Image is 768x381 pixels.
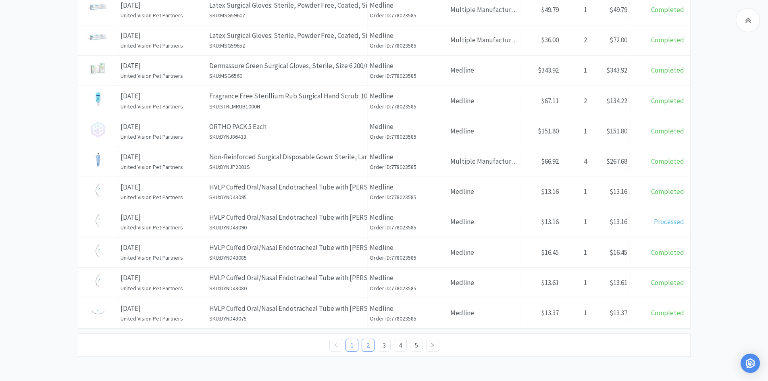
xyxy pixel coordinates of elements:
[651,308,684,317] span: Completed
[654,217,684,226] span: Processed
[541,5,559,14] span: $49.79
[209,284,365,293] h6: SKU: DYND43080
[448,303,521,323] div: Medline
[606,96,627,105] span: $134.22
[448,30,521,50] div: Multiple Manufacturers
[541,35,559,44] span: $36.00
[209,273,365,283] p: HVLP Cuffed Oral/Nasal Endotracheal Tube with [PERSON_NAME] Eye, 8.0 mm 10/BX
[209,30,365,41] p: Latex Surgical Gloves: Sterile, Powder Free, Coated, Size 6.5, 50 Pairs
[121,132,205,141] h6: United Vision Pet Partners
[370,284,446,293] h6: Order ID: 778023585
[87,60,109,77] img: 7a5d49109ab441699d01d1431f9ad9f1_650968.jpeg
[370,162,446,171] h6: Order ID: 778023585
[610,217,627,226] span: $13.16
[541,157,559,166] span: $66.92
[538,127,559,135] span: $151.80
[541,308,559,317] span: $13.37
[541,248,559,257] span: $16.45
[370,152,446,162] p: Medline
[121,253,205,262] h6: United Vision Pet Partners
[370,314,446,323] h6: Order ID: 778023585
[538,66,559,75] span: $343.92
[606,127,627,135] span: $151.80
[209,223,365,232] h6: SKU: DYND43090
[651,278,684,287] span: Completed
[370,11,446,20] h6: Order ID: 778023585
[121,162,205,171] h6: United Vision Pet Partners
[121,212,205,223] p: [DATE]
[561,30,589,50] div: 2
[394,339,407,352] li: 4
[209,303,365,314] p: HVLP Cuffed Oral/Nasal Endotracheal Tube with [PERSON_NAME] Eye, 7.5 mm 10/BX
[121,121,205,132] p: [DATE]
[346,339,358,351] a: 1
[741,354,760,373] div: Open Intercom Messenger
[370,121,446,132] p: Medline
[378,339,391,352] li: 3
[209,182,365,193] p: HVLP Cuffed Oral/Nasal Endotracheal Tube with [PERSON_NAME] Eye, 9.5 mm 10/BX
[89,273,106,289] img: c77920e11f2d46d38016f42f23673067_700470.jpeg
[89,303,106,320] img: edb75dc41dd1418e90c64bf21beaa548_700622.jpeg
[561,242,589,263] div: 1
[370,193,446,202] h6: Order ID: 778023585
[121,242,205,253] p: [DATE]
[89,242,106,259] img: def7e3a33afa499ab5cb65201255d2e3_699923.jpeg
[606,157,627,166] span: $267.68
[370,253,446,262] h6: Order ID: 778023585
[561,273,589,293] div: 1
[370,60,446,71] p: Medline
[89,121,106,138] img: no_image.png
[209,152,365,162] p: Non-Reinforced Surgical Disposable Gown: Sterile, Large, 20 Count
[121,303,205,314] p: [DATE]
[394,339,406,351] a: 4
[209,121,365,132] p: ORTHO PACK 5 Each
[209,132,365,141] h6: SKU: DYNJ86433
[209,212,365,223] p: HVLP Cuffed Oral/Nasal Endotracheal Tube with [PERSON_NAME] Eye, 9.0 mm 10/BX
[651,127,684,135] span: Completed
[561,121,589,142] div: 1
[561,151,589,172] div: 4
[362,339,374,351] a: 2
[610,248,627,257] span: $16.45
[333,343,338,348] i: icon: left
[209,60,365,71] p: Dermassure Green Surgical Gloves, Sterile, Size 6 200/CS
[448,242,521,263] div: Medline
[370,223,446,232] h6: Order ID: 778023585
[121,223,205,232] h6: United Vision Pet Partners
[651,96,684,105] span: Completed
[651,187,684,196] span: Completed
[610,308,627,317] span: $13.37
[430,343,435,348] i: icon: right
[410,339,423,351] a: 5
[370,132,446,141] h6: Order ID: 778023585
[651,248,684,257] span: Completed
[329,339,342,352] li: Previous Page
[561,91,589,111] div: 2
[121,91,205,102] p: [DATE]
[610,187,627,196] span: $13.16
[448,181,521,202] div: Medline
[209,41,365,50] h6: SKU: MSG5965Z
[89,151,106,168] img: b65c07e3e5b249c9aa65f51efbc4918d_508925.jpeg
[448,60,521,81] div: Medline
[651,5,684,14] span: Completed
[370,212,446,223] p: Medline
[561,303,589,323] div: 1
[370,30,446,41] p: Medline
[121,60,205,71] p: [DATE]
[370,102,446,111] h6: Order ID: 778023585
[448,91,521,111] div: Medline
[541,96,559,105] span: $67.11
[121,314,205,323] h6: United Vision Pet Partners
[89,182,106,199] img: 382c0b6b44854135a7f372f6a25f2074_698946.jpeg
[448,212,521,232] div: Medline
[85,30,111,47] img: e406122eea0a49edba968a6db9ed5060_508701.jpeg
[370,41,446,50] h6: Order ID: 778023585
[561,212,589,232] div: 1
[561,181,589,202] div: 1
[121,71,205,80] h6: United Vision Pet Partners
[610,5,627,14] span: $49.79
[209,314,365,323] h6: SKU: DYND43075
[448,151,521,172] div: Multiple Manufacturers
[89,91,106,108] img: 7f3c9be4339044ebabfc1e749a18a63d_508480.jpeg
